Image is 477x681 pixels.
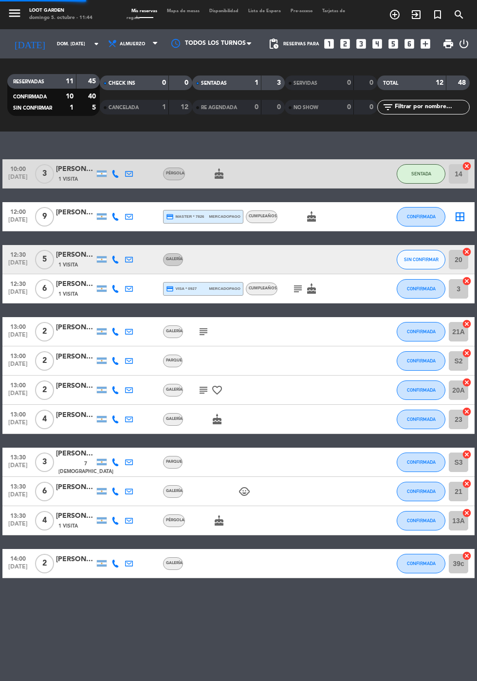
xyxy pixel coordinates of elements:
span: 12:30 [6,278,30,289]
div: [PERSON_NAME] [56,482,95,493]
span: 14:00 [6,552,30,564]
i: cake [213,515,225,527]
strong: 1 [255,79,258,86]
span: [DATE] [6,419,30,431]
div: [PERSON_NAME] [56,380,95,392]
i: add_circle_outline [389,9,401,20]
span: 13:30 [6,451,30,462]
span: TOTAL [383,81,398,86]
strong: 0 [347,79,351,86]
span: CONFIRMADA [13,95,47,99]
span: 13:00 [6,321,30,332]
span: CONFIRMADA [407,518,436,523]
strong: 1 [70,104,73,111]
i: cancel [462,276,472,286]
span: CUMPLEAÑOS [249,214,277,218]
span: 2 [35,351,54,371]
span: CONFIRMADA [407,561,436,566]
i: subject [198,384,209,396]
span: CONFIRMADA [407,387,436,393]
i: border_all [454,211,466,223]
span: 4 [35,511,54,530]
i: cancel [462,551,472,561]
span: [DATE] [6,564,30,575]
i: arrow_drop_down [91,38,102,50]
div: domingo 5. octubre - 11:44 [29,15,92,22]
i: subject [198,326,209,338]
span: 2 [35,380,54,400]
span: [DATE] [6,521,30,532]
strong: 0 [277,104,283,111]
button: CONFIRMADA [397,322,445,341]
div: [PERSON_NAME] [56,164,95,175]
i: favorite_border [211,384,223,396]
i: search [453,9,465,20]
span: [DATE] [6,462,30,473]
strong: 5 [92,104,98,111]
strong: 0 [162,79,166,86]
i: child_care [238,486,250,497]
span: 1 Visita [58,522,78,530]
i: cancel [462,247,472,257]
button: CONFIRMADA [397,410,445,429]
span: 3 [35,164,54,184]
span: CONFIRMADA [407,459,436,465]
span: NO SHOW [294,105,318,110]
span: 5 [35,250,54,269]
span: CHECK INS [109,81,135,86]
span: print [442,38,454,50]
span: visa * 0927 [166,285,197,293]
button: SIN CONFIRMAR [397,250,445,269]
i: cancel [462,450,472,459]
i: power_settings_new [458,38,470,50]
i: looks_one [323,38,335,50]
span: 10:00 [6,163,30,174]
span: CONFIRMADA [407,214,436,219]
span: Mapa de mesas [162,9,204,13]
button: CONFIRMADA [397,279,445,299]
span: GALERÍA [166,257,183,261]
span: 1 Visita [58,175,78,183]
button: CONFIRMADA [397,351,445,371]
strong: 0 [369,79,375,86]
span: Lista de Espera [243,9,286,13]
strong: 45 [88,78,98,85]
i: looks_3 [355,38,367,50]
button: CONFIRMADA [397,453,445,472]
div: [PERSON_NAME] [PERSON_NAME] [56,279,95,290]
span: Reservas para [283,41,319,47]
span: GALERÍA [166,329,183,333]
span: SENTADAS [201,81,227,86]
strong: 0 [255,104,258,111]
span: PARQUE [166,460,182,464]
div: [PERSON_NAME] [56,322,95,333]
i: [DATE] [7,34,52,54]
span: Mis reservas [127,9,162,13]
span: [DATE] [6,260,30,271]
span: 3 [35,453,54,472]
div: LOG OUT [458,29,470,58]
span: [DATE] [6,217,30,228]
span: 1 Visita [58,290,78,298]
span: [DATE] [6,174,30,185]
i: looks_two [339,38,351,50]
i: looks_6 [403,38,416,50]
span: SERVIDAS [294,81,317,86]
div: Loot Garden [29,7,92,15]
span: 6 [35,482,54,501]
div: [PERSON_NAME] [56,554,95,565]
span: 4 [35,410,54,429]
i: looks_5 [387,38,400,50]
span: 13:00 [6,350,30,361]
strong: 1 [162,104,166,111]
i: cancel [462,479,472,489]
strong: 12 [181,104,190,111]
i: subject [292,283,304,295]
span: PÉRGOLA [166,171,184,175]
i: add_box [419,38,432,50]
span: CONFIRMADA [407,358,436,363]
span: GALERÍA [166,417,183,421]
div: [PERSON_NAME] [PERSON_NAME] Morienega [56,410,95,421]
button: CONFIRMADA [397,207,445,227]
i: cancel [462,348,472,358]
